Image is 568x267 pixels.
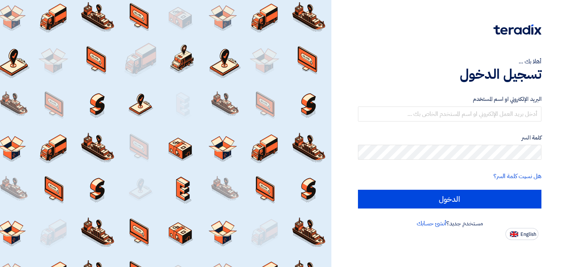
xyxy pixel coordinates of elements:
span: English [520,232,536,237]
input: أدخل بريد العمل الإلكتروني او اسم المستخدم الخاص بك ... [358,106,541,121]
label: البريد الإلكتروني او اسم المستخدم [358,95,541,103]
h1: تسجيل الدخول [358,66,541,82]
div: مستخدم جديد؟ [358,219,541,228]
button: English [505,228,538,240]
label: كلمة السر [358,133,541,142]
img: Teradix logo [493,24,541,35]
a: أنشئ حسابك [417,219,446,228]
input: الدخول [358,190,541,208]
img: en-US.png [510,231,518,237]
div: أهلا بك ... [358,57,541,66]
a: هل نسيت كلمة السر؟ [493,172,541,181]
